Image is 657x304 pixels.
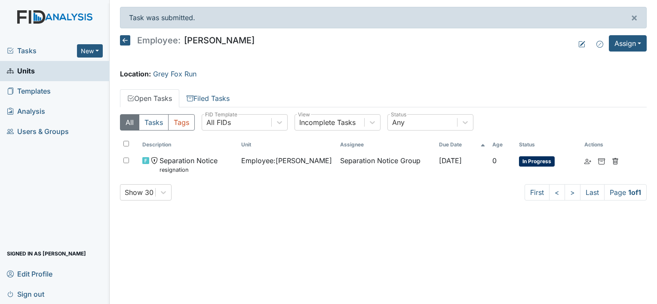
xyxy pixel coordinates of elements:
[525,184,550,201] a: First
[7,64,35,78] span: Units
[549,184,565,201] a: <
[120,70,151,78] strong: Location:
[241,155,332,166] span: Employee : [PERSON_NAME]
[120,35,255,46] h5: [PERSON_NAME]
[139,114,169,131] button: Tasks
[7,247,86,260] span: Signed in as [PERSON_NAME]
[516,137,581,152] th: Toggle SortBy
[7,267,52,280] span: Edit Profile
[120,89,179,107] a: Open Tasks
[77,44,103,58] button: New
[238,137,337,152] th: Toggle SortBy
[565,184,580,201] a: >
[609,35,647,52] button: Assign
[139,137,238,152] th: Toggle SortBy
[7,105,45,118] span: Analysis
[7,46,77,56] a: Tasks
[137,36,181,45] span: Employee:
[519,156,555,167] span: In Progress
[489,137,515,152] th: Toggle SortBy
[120,7,647,28] div: Task was submitted.
[436,137,489,152] th: Toggle SortBy
[604,184,647,201] span: Page
[628,188,641,197] strong: 1 of 1
[179,89,237,107] a: Filed Tasks
[492,156,497,165] span: 0
[7,287,44,301] span: Sign out
[525,184,647,201] nav: task-pagination
[168,114,195,131] button: Tags
[206,117,231,128] div: All FIDs
[120,114,139,131] button: All
[337,137,436,152] th: Assignee
[123,141,129,146] input: Toggle All Rows Selected
[581,137,624,152] th: Actions
[299,117,356,128] div: Incomplete Tasks
[580,184,605,201] a: Last
[631,11,638,24] span: ×
[153,70,196,78] a: Grey Fox Run
[612,155,619,166] a: Delete
[622,7,646,28] button: ×
[125,187,154,198] div: Show 30
[337,152,436,177] td: Separation Notice Group
[120,114,195,131] div: Type filter
[7,85,51,98] span: Templates
[160,166,218,174] small: resignation
[598,155,605,166] a: Archive
[160,155,218,174] span: Separation Notice resignation
[439,156,462,165] span: [DATE]
[120,114,647,201] div: Open Tasks
[392,117,405,128] div: Any
[7,125,69,138] span: Users & Groups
